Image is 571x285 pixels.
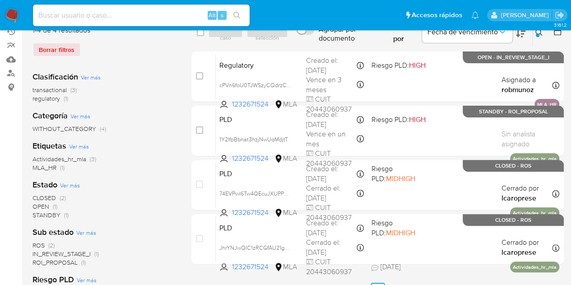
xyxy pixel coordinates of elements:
[33,9,250,21] input: Buscar usuario o caso...
[501,11,552,19] p: nicolas.fernandezallen@mercadolibre.com
[227,9,246,22] button: search-icon
[221,11,223,19] span: s
[553,21,566,28] span: 3.161.2
[471,11,479,19] a: Notificaciones
[412,10,462,20] span: Accesos rápidos
[209,11,216,19] span: Alt
[555,10,564,20] a: Salir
